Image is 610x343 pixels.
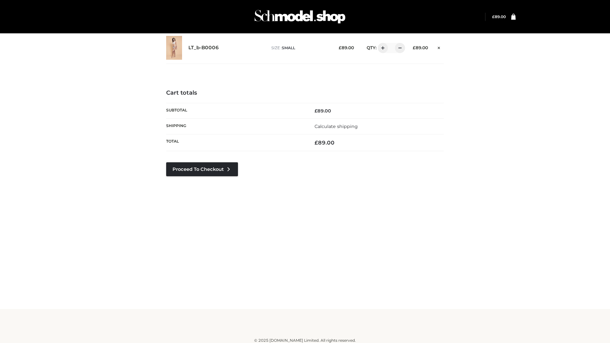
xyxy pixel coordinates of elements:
span: £ [315,108,317,114]
img: Schmodel Admin 964 [252,4,348,29]
p: size : [271,45,329,51]
bdi: 89.00 [492,14,506,19]
th: Total [166,134,305,151]
bdi: 89.00 [315,108,331,114]
th: Shipping [166,118,305,134]
bdi: 89.00 [413,45,428,50]
a: Proceed to Checkout [166,162,238,176]
h4: Cart totals [166,90,444,97]
bdi: 89.00 [339,45,354,50]
div: QTY: [360,43,403,53]
span: £ [413,45,416,50]
span: SMALL [282,45,295,50]
span: £ [492,14,495,19]
a: Remove this item [434,43,444,51]
th: Subtotal [166,103,305,118]
bdi: 89.00 [315,139,335,146]
a: Calculate shipping [315,124,358,129]
span: £ [339,45,342,50]
span: £ [315,139,318,146]
a: LT_b-B0006 [188,45,219,51]
a: £89.00 [492,14,506,19]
